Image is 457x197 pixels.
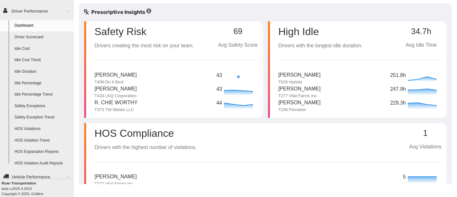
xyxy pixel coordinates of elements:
a: Idle Percentage Trend [12,89,74,100]
p: 1 [409,129,442,138]
p: 247.9h [390,85,406,93]
p: T373 TW Metals LLC [94,107,138,113]
a: HOS Violation Trend [12,135,74,146]
p: 44 [216,99,222,107]
p: Avg Safety Score [218,41,258,49]
a: HOS Violations [12,123,74,135]
p: Avg Idle Time [401,41,442,49]
b: Ruan Transportation [2,181,36,185]
p: 43 [216,71,222,80]
p: [PERSON_NAME] [94,85,137,93]
a: Idle Cost [12,43,74,55]
p: Safety Risk [94,26,147,37]
a: Idle Percentage [12,78,74,89]
a: Idle Cost Trend [12,54,74,66]
p: Avg Violations [409,143,442,151]
p: T246 Flexsteel [278,107,321,113]
p: 5 [403,173,406,181]
p: Drivers with the highest number of violations. [94,144,197,152]
p: [PERSON_NAME] [278,99,321,107]
i: beta v.2025.4.2019 [2,187,31,191]
p: R. Chie Worthy [94,99,138,107]
h5: Prescriptive Insights [84,8,151,16]
p: T434 LKQ Corporation [94,93,137,99]
p: T026 Hydrite [278,79,321,85]
p: T277 Vital Farms Inc [278,93,321,99]
p: HOS Compliance [94,128,197,138]
a: Safety Exception Trend [12,112,74,123]
p: Drivers creating the most risk on your team. [94,42,194,50]
a: HOS Violation Audit Reports [12,158,74,169]
p: T408 Do It Best [94,79,137,85]
p: 34.7h [401,27,442,36]
p: [PERSON_NAME] [94,71,137,79]
p: T277 Vital Farms Inc [94,181,137,187]
p: [PERSON_NAME] [278,85,321,93]
p: [PERSON_NAME] [278,71,321,79]
a: Safety Exceptions [12,100,74,112]
p: 69 [218,27,258,36]
p: High Idle [278,26,363,37]
a: HOS Explanation Reports [12,146,74,158]
a: Dashboard [12,20,74,32]
p: [PERSON_NAME] [94,173,137,181]
p: 229.3h [390,99,406,107]
p: 251.8h [390,71,406,80]
p: 43 [216,85,222,93]
p: Drivers with the longest idle duration. [278,42,363,50]
a: Driver Scorecard [12,32,74,43]
a: Idle Duration [12,66,74,78]
div: Copyright © 2025, Gridline [2,181,74,196]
